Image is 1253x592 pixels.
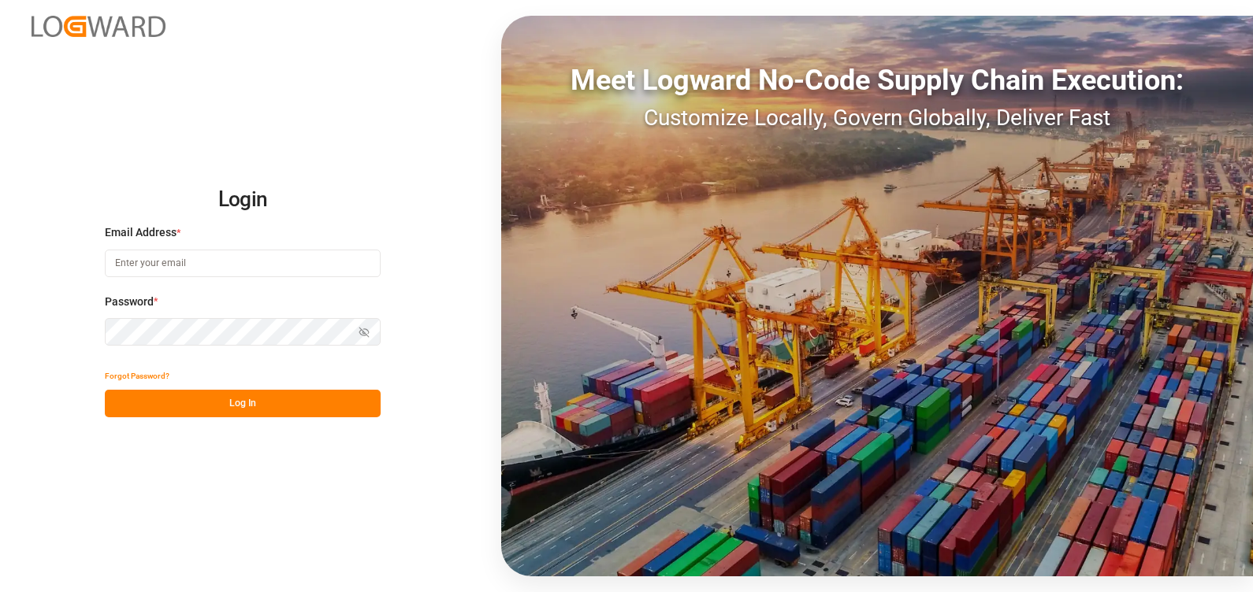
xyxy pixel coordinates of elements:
[501,59,1253,102] div: Meet Logward No-Code Supply Chain Execution:
[105,175,381,225] h2: Login
[501,102,1253,135] div: Customize Locally, Govern Globally, Deliver Fast
[32,16,165,37] img: Logward_new_orange.png
[105,390,381,417] button: Log In
[105,224,177,241] span: Email Address
[105,294,154,310] span: Password
[105,250,381,277] input: Enter your email
[105,362,169,390] button: Forgot Password?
